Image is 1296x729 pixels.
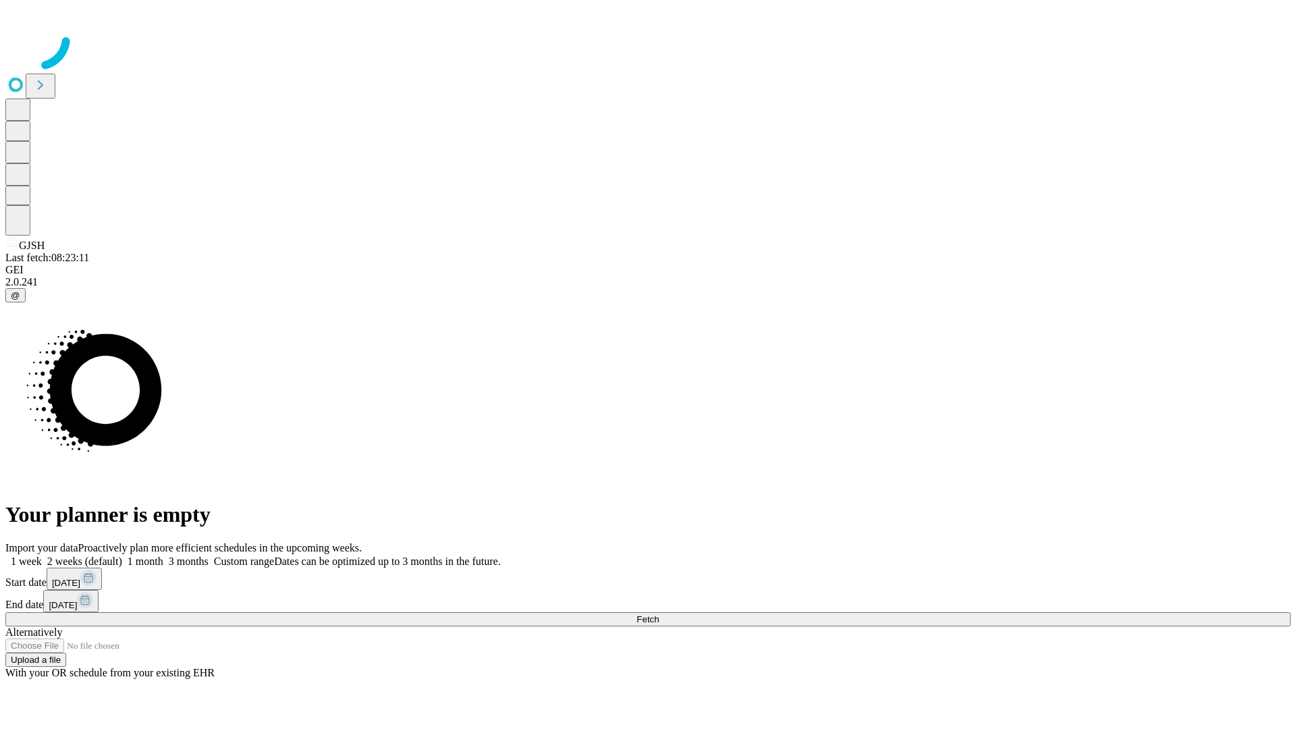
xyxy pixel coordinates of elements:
[5,264,1291,276] div: GEI
[19,240,45,251] span: GJSH
[214,556,274,567] span: Custom range
[47,556,122,567] span: 2 weeks (default)
[5,626,62,638] span: Alternatively
[43,590,99,612] button: [DATE]
[78,542,362,553] span: Proactively plan more efficient schedules in the upcoming weeks.
[5,612,1291,626] button: Fetch
[11,556,42,567] span: 1 week
[5,542,78,553] span: Import your data
[169,556,209,567] span: 3 months
[11,290,20,300] span: @
[5,252,89,263] span: Last fetch: 08:23:11
[5,590,1291,612] div: End date
[5,568,1291,590] div: Start date
[5,667,215,678] span: With your OR schedule from your existing EHR
[47,568,102,590] button: [DATE]
[128,556,163,567] span: 1 month
[5,653,66,667] button: Upload a file
[5,502,1291,527] h1: Your planner is empty
[637,614,659,624] span: Fetch
[52,578,80,588] span: [DATE]
[5,276,1291,288] div: 2.0.241
[5,288,26,302] button: @
[274,556,500,567] span: Dates can be optimized up to 3 months in the future.
[49,600,77,610] span: [DATE]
